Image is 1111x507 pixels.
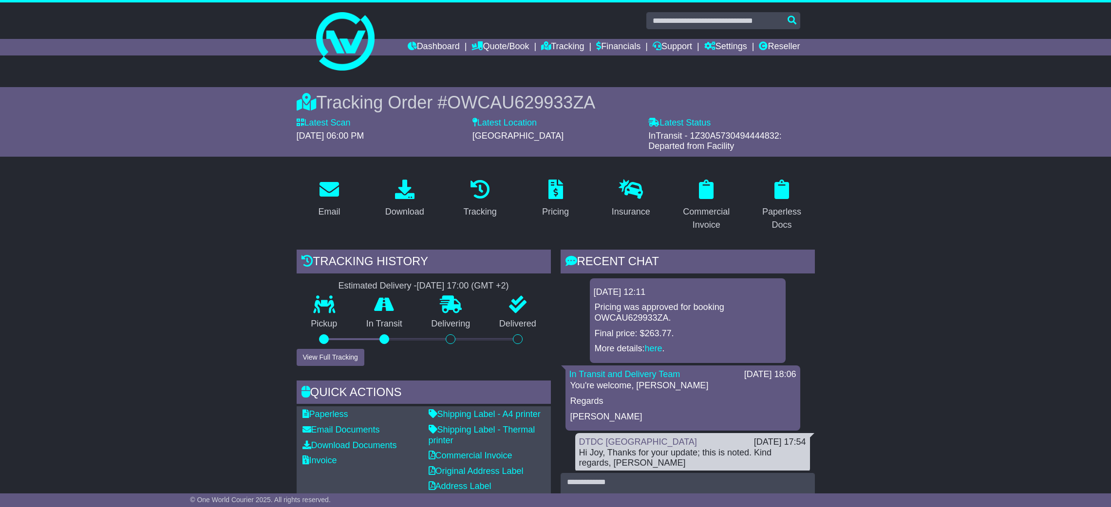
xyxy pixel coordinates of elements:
[352,319,417,329] p: In Transit
[704,39,747,55] a: Settings
[297,131,364,141] span: [DATE] 06:00 PM
[542,205,569,218] div: Pricing
[648,118,711,128] label: Latest Status
[379,176,431,222] a: Download
[385,205,424,218] div: Download
[541,39,584,55] a: Tracking
[594,287,782,298] div: [DATE] 12:11
[579,448,806,469] div: Hi Joy, Thanks for your update; this is noted. Kind regards, [PERSON_NAME]
[759,39,800,55] a: Reseller
[570,412,795,422] p: [PERSON_NAME]
[653,39,692,55] a: Support
[302,455,337,465] a: Invoice
[318,205,340,218] div: Email
[680,205,733,232] div: Commercial Invoice
[429,481,491,491] a: Address Label
[595,344,781,354] p: More details: .
[570,380,795,391] p: You're welcome, [PERSON_NAME]
[754,437,806,448] div: [DATE] 17:54
[408,39,460,55] a: Dashboard
[472,131,564,141] span: [GEOGRAPHIC_DATA]
[485,319,551,329] p: Delivered
[417,281,509,291] div: [DATE] 17:00 (GMT +2)
[595,302,781,323] p: Pricing was approved for booking OWCAU629933ZA.
[612,205,650,218] div: Insurance
[417,319,485,329] p: Delivering
[429,425,535,445] a: Shipping Label - Thermal printer
[447,92,595,112] span: OWCAU629933ZA
[297,92,815,113] div: Tracking Order #
[312,176,346,222] a: Email
[674,176,739,235] a: Commercial Invoice
[561,250,815,276] div: RECENT CHAT
[297,118,351,128] label: Latest Scan
[297,349,364,366] button: View Full Tracking
[605,176,657,222] a: Insurance
[744,369,796,380] div: [DATE] 18:06
[429,409,541,419] a: Shipping Label - A4 printer
[429,451,512,460] a: Commercial Invoice
[297,380,551,407] div: Quick Actions
[302,440,397,450] a: Download Documents
[569,369,680,379] a: In Transit and Delivery Team
[595,328,781,339] p: Final price: $263.77.
[579,437,697,447] a: DTDC [GEOGRAPHIC_DATA]
[302,425,380,435] a: Email Documents
[297,319,352,329] p: Pickup
[463,205,496,218] div: Tracking
[302,409,348,419] a: Paperless
[645,344,662,353] a: here
[297,250,551,276] div: Tracking history
[755,205,809,232] div: Paperless Docs
[471,39,529,55] a: Quote/Book
[536,176,575,222] a: Pricing
[429,466,524,476] a: Original Address Label
[457,176,503,222] a: Tracking
[749,176,815,235] a: Paperless Docs
[570,396,795,407] p: Regards
[472,118,537,128] label: Latest Location
[297,281,551,291] div: Estimated Delivery -
[596,39,640,55] a: Financials
[648,131,782,151] span: InTransit - 1Z30A5730494444832: Departed from Facility
[190,496,331,504] span: © One World Courier 2025. All rights reserved.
